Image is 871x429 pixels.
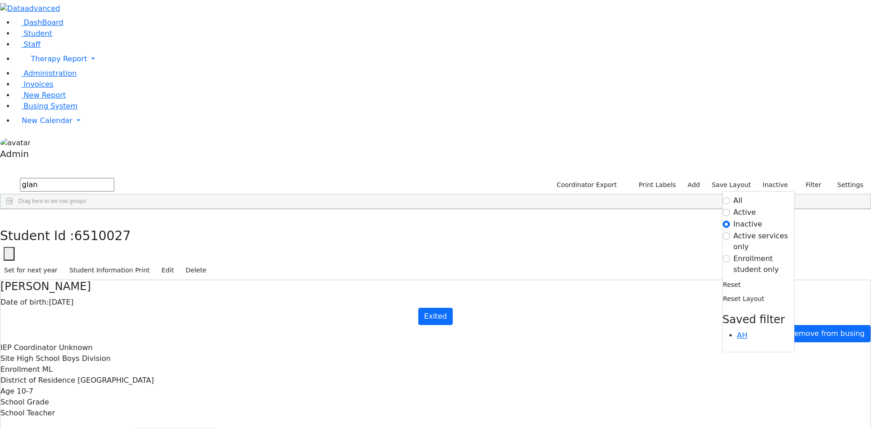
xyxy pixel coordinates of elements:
button: Settings [826,178,867,192]
a: Remove from busing [783,325,871,342]
span: Drag here to set row groups [19,198,86,204]
button: Print Labels [628,178,680,192]
h4: [PERSON_NAME] [0,280,871,293]
label: Inactive [758,178,792,192]
a: New Calendar [15,112,871,130]
label: District of Residence [0,375,75,386]
input: All [723,197,730,204]
label: School Grade [0,397,49,408]
a: Administration [15,69,77,78]
span: New Calendar [22,116,73,125]
label: Enrollment student only [734,253,794,275]
button: Delete [181,263,210,277]
button: Filter [794,178,826,192]
span: High School Boys Division [17,354,111,363]
label: Active [734,207,756,218]
label: Age [0,386,15,397]
input: Active services only [723,232,730,240]
input: Inactive [723,221,730,228]
span: Busing System [24,102,78,110]
span: Administration [24,69,77,78]
a: Therapy Report [15,50,871,68]
button: Student Information Print [65,263,154,277]
a: Busing System [15,102,78,110]
a: New Report [15,91,66,99]
span: Saved filter [723,313,785,326]
button: Edit [157,263,178,277]
button: Save Layout [708,178,755,192]
label: Site [0,353,15,364]
span: Staff [24,40,40,49]
label: IEP Coordinator [0,342,57,353]
span: Invoices [24,80,54,89]
a: DashBoard [15,18,64,27]
span: DashBoard [24,18,64,27]
label: All [734,195,743,206]
button: Reset Layout [723,292,765,306]
span: Therapy Report [31,54,87,63]
input: Enrollment student only [723,255,730,262]
span: ML [42,365,53,374]
button: Reset [723,278,741,292]
label: Enrollment [0,364,40,375]
span: Student [24,29,52,38]
span: [GEOGRAPHIC_DATA] [78,376,154,385]
a: Exited [418,308,453,325]
span: New Report [24,91,66,99]
input: Active [723,209,730,216]
a: Student [15,29,52,38]
label: Inactive [734,219,763,230]
span: 6510027 [74,228,131,243]
div: Settings [722,191,795,352]
a: Invoices [15,80,54,89]
div: [DATE] [0,297,871,308]
a: AH [737,331,748,340]
span: Remove from busing [789,329,865,338]
label: Date of birth: [0,297,49,308]
span: Unknown [59,343,93,352]
input: Search [20,178,114,192]
a: Add [684,178,704,192]
span: 10-7 [17,387,33,395]
label: Active services only [734,231,794,252]
button: Coordinator Export [551,178,621,192]
label: School Teacher [0,408,55,419]
a: Staff [15,40,40,49]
